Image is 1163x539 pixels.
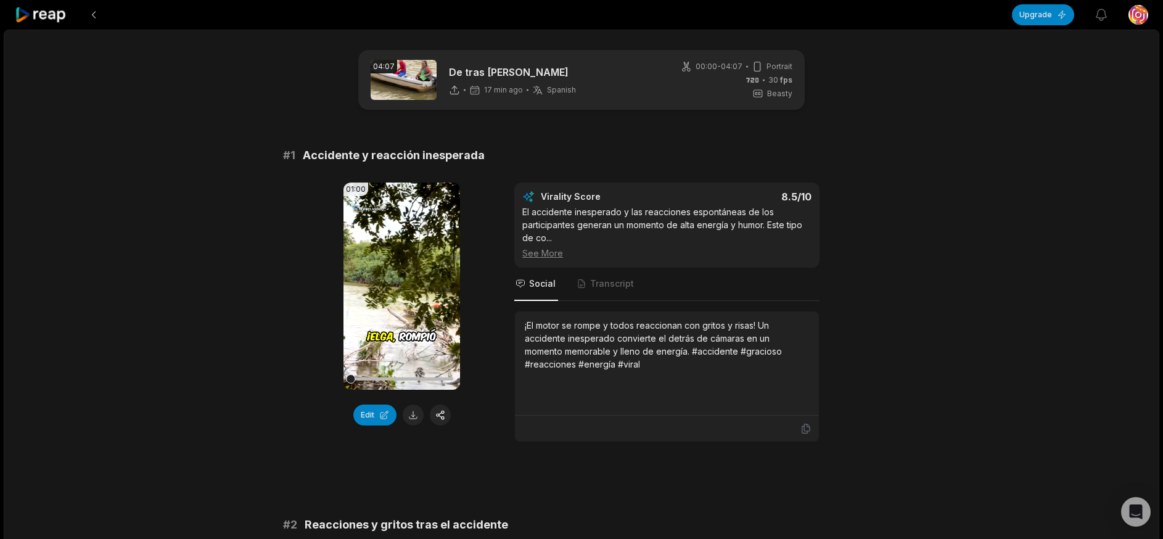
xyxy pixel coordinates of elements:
span: # 2 [283,516,297,533]
span: Reacciones y gritos tras el accidente [305,516,508,533]
nav: Tabs [514,268,820,301]
span: 00:00 - 04:07 [696,61,742,72]
div: See More [522,247,812,260]
div: Virality Score [541,191,673,203]
video: Your browser does not support mp4 format. [343,183,460,390]
p: De tras [PERSON_NAME] [449,65,576,80]
span: Portrait [766,61,792,72]
span: fps [780,75,792,84]
button: Edit [353,405,397,426]
span: Spanish [547,85,576,95]
span: Transcript [590,278,634,290]
span: Accidente y reacción inesperada [303,147,485,164]
span: 30 [768,75,792,86]
span: Social [529,278,556,290]
div: 8.5 /10 [680,191,812,203]
div: ¡El motor se rompe y todos reaccionan con gritos y risas! Un accidente inesperado convierte el de... [525,319,809,371]
span: # 1 [283,147,295,164]
div: Open Intercom Messenger [1121,497,1151,527]
div: El accidente inesperado y las reacciones espontáneas de los participantes generan un momento de a... [522,205,812,260]
div: 04:07 [371,60,397,73]
span: 17 min ago [484,85,523,95]
button: Upgrade [1012,4,1074,25]
span: Beasty [767,88,792,99]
